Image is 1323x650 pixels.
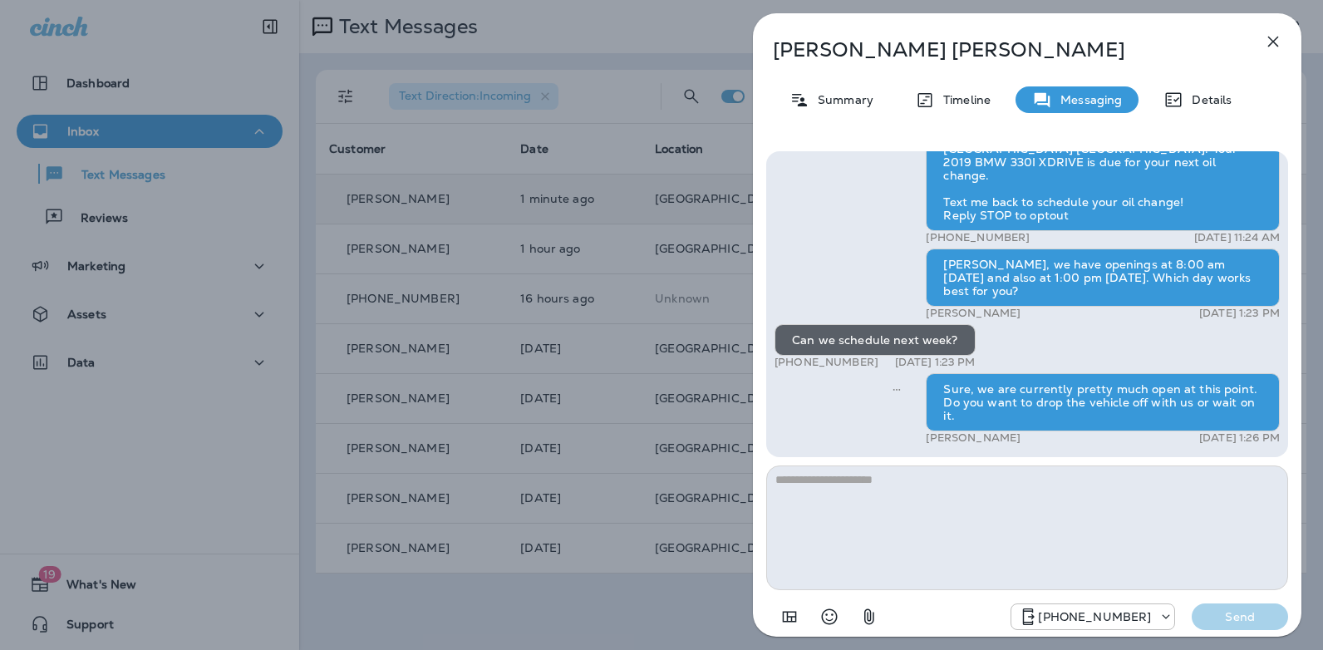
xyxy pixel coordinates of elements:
p: [DATE] 1:23 PM [1199,307,1280,320]
p: [PHONE_NUMBER] [1038,610,1151,623]
p: Messaging [1052,93,1122,106]
div: Sure, we are currently pretty much open at this point. Do you want to drop the vehicle off with u... [926,373,1280,431]
p: [PERSON_NAME] [926,431,1021,445]
span: Sent [893,381,901,396]
div: Hi [PERSON_NAME], this is Camaron from [GEOGRAPHIC_DATA] [GEOGRAPHIC_DATA]. Your 2019 BMW 330I XD... [926,120,1280,231]
p: [DATE] 11:24 AM [1194,231,1280,244]
p: Summary [809,93,873,106]
p: [PHONE_NUMBER] [775,356,878,369]
p: [PHONE_NUMBER] [926,231,1030,244]
p: [DATE] 1:26 PM [1199,431,1280,445]
button: Select an emoji [813,600,846,633]
p: [PERSON_NAME] [PERSON_NAME] [773,38,1227,62]
p: Details [1183,93,1232,106]
button: Add in a premade template [773,600,806,633]
div: +1 (984) 409-9300 [1011,607,1174,627]
div: [PERSON_NAME], we have openings at 8:00 am [DATE] and also at 1:00 pm [DATE]. Which day works bes... [926,249,1280,307]
p: [PERSON_NAME] [926,307,1021,320]
div: Can we schedule next week? [775,324,976,356]
p: [DATE] 1:23 PM [895,356,976,369]
p: Timeline [935,93,991,106]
